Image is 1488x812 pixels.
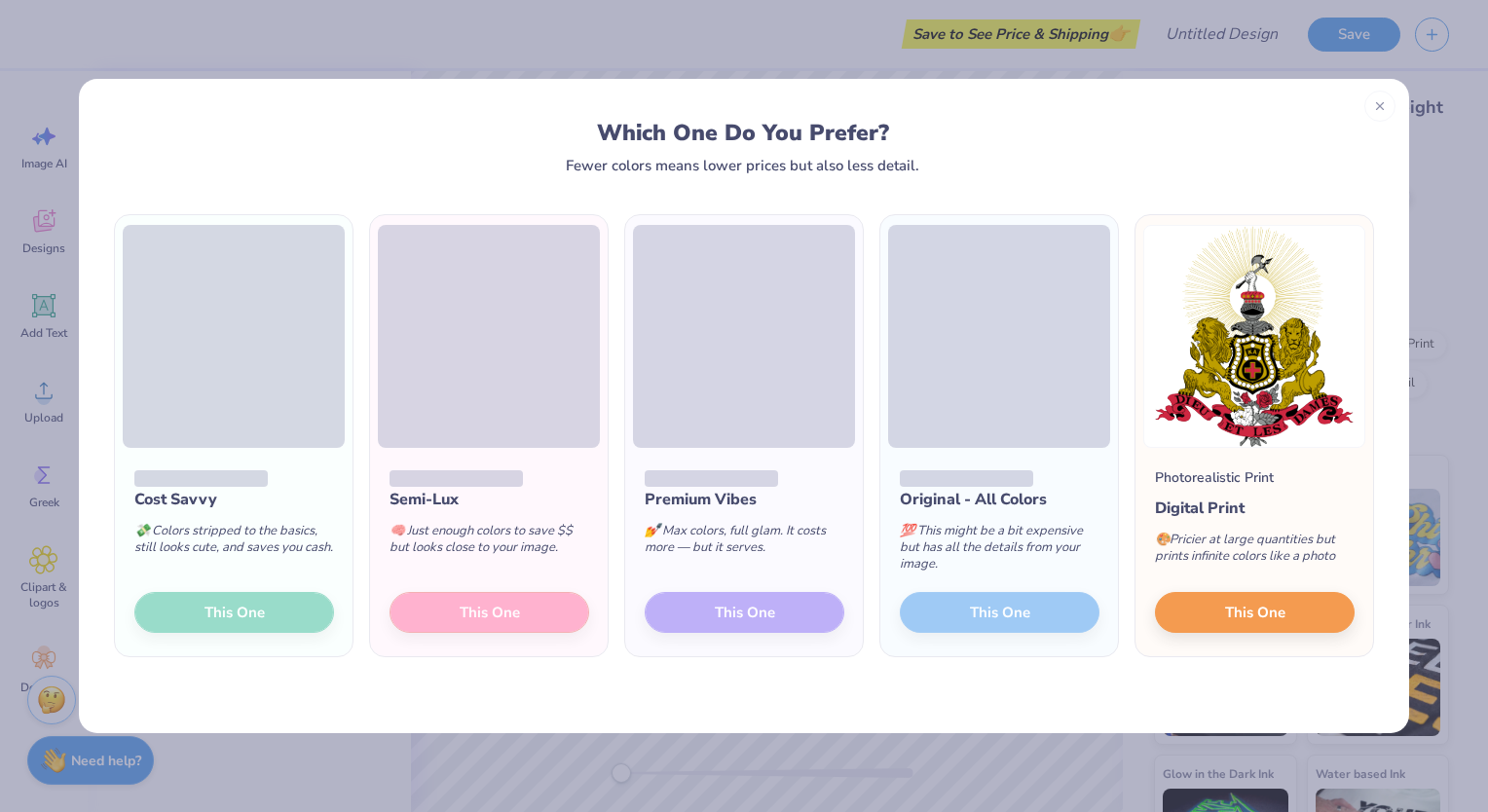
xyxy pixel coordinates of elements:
div: Pricier at large quantities but prints infinite colors like a photo [1155,520,1355,584]
div: Just enough colors to save $$ but looks close to your image. [390,511,589,575]
div: Max colors, full glam. It costs more — but it serves. [645,511,844,575]
div: Fewer colors means lower prices but also less detail. [566,158,919,173]
span: 💯 [900,522,915,539]
div: Cost Savvy [134,488,334,511]
div: Original - All Colors [900,488,1099,511]
span: 🧠 [390,522,405,539]
span: This One [1225,602,1285,624]
div: Digital Print [1155,497,1355,520]
div: Colors stripped to the basics, still looks cute, and saves you cash. [134,511,334,575]
span: 💅 [645,522,660,539]
div: Photorealistic Print [1155,467,1274,488]
div: Which One Do You Prefer? [132,120,1355,146]
div: This might be a bit expensive but has all the details from your image. [900,511,1099,592]
button: This One [1155,592,1355,633]
img: Photorealistic preview [1143,225,1365,448]
span: 🎨 [1155,531,1171,548]
div: Semi-Lux [390,488,589,511]
div: Premium Vibes [645,488,844,511]
span: 💸 [134,522,150,539]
